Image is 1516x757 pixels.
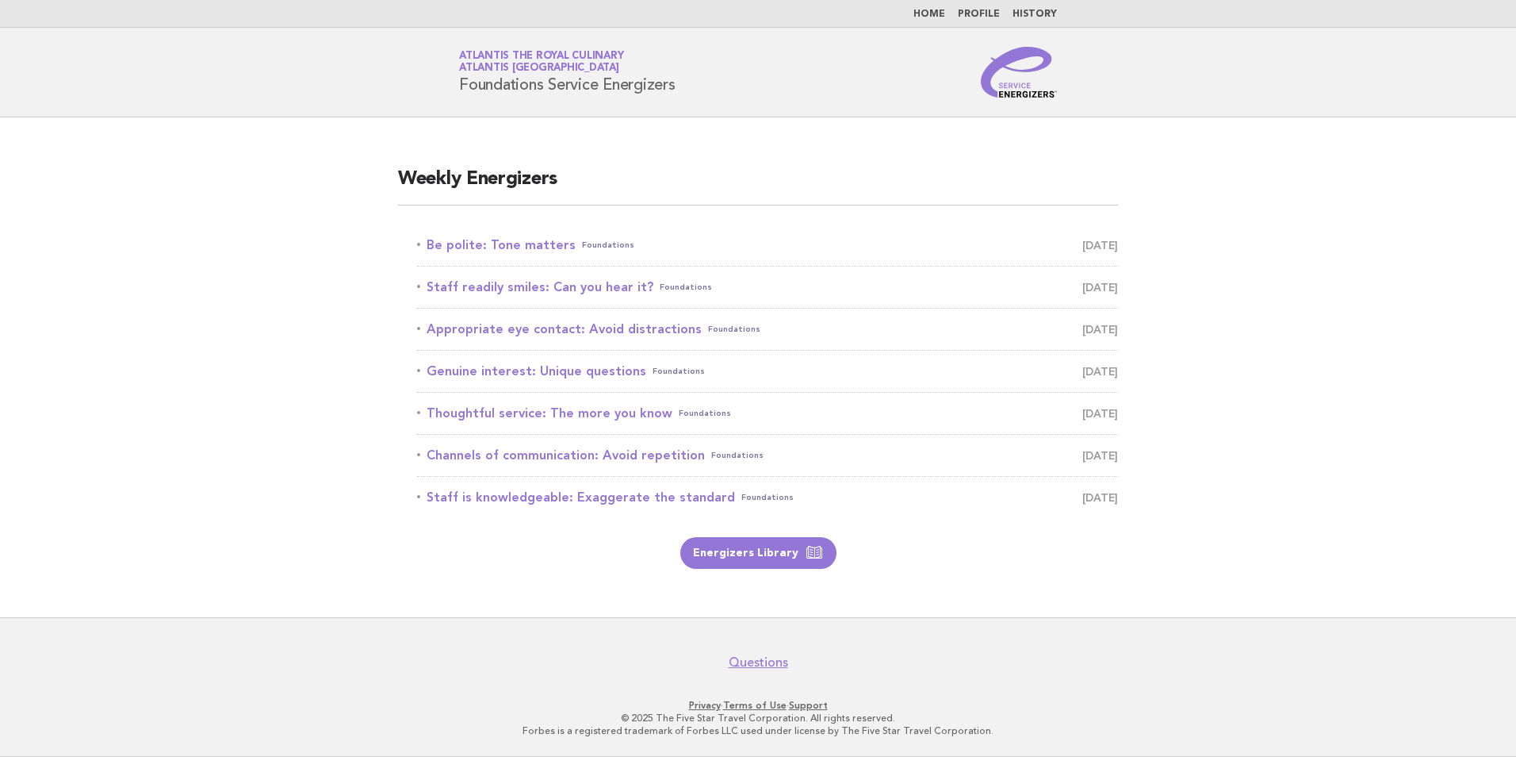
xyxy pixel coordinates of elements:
[913,10,945,19] a: Home
[981,47,1057,98] img: Service Energizers
[679,402,731,425] span: Foundations
[1082,486,1118,509] span: [DATE]
[1013,10,1057,19] a: History
[680,537,836,569] a: Energizers Library
[417,318,1118,340] a: Appropriate eye contact: Avoid distractionsFoundations [DATE]
[459,51,623,73] a: Atlantis the Royal CulinaryAtlantis [GEOGRAPHIC_DATA]
[417,444,1118,467] a: Channels of communication: Avoid repetitionFoundations [DATE]
[1082,234,1118,256] span: [DATE]
[653,360,705,382] span: Foundations
[1082,318,1118,340] span: [DATE]
[729,655,788,671] a: Questions
[398,167,1118,206] h2: Weekly Energizers
[741,486,794,509] span: Foundations
[711,444,764,467] span: Foundations
[417,402,1118,425] a: Thoughtful service: The more you knowFoundations [DATE]
[273,724,1243,737] p: Forbes is a registered trademark of Forbes LLC used under license by The Five Star Travel Corpora...
[417,234,1118,256] a: Be polite: Tone mattersFoundations [DATE]
[1082,360,1118,382] span: [DATE]
[417,276,1118,298] a: Staff readily smiles: Can you hear it?Foundations [DATE]
[459,63,619,74] span: Atlantis [GEOGRAPHIC_DATA]
[1082,402,1118,425] span: [DATE]
[1082,276,1118,298] span: [DATE]
[273,712,1243,724] p: © 2025 The Five Star Travel Corporation. All rights reserved.
[417,360,1118,382] a: Genuine interest: Unique questionsFoundations [DATE]
[689,700,721,711] a: Privacy
[459,52,676,93] h1: Foundations Service Energizers
[273,699,1243,712] p: · ·
[789,700,828,711] a: Support
[660,276,712,298] span: Foundations
[1082,444,1118,467] span: [DATE]
[708,318,760,340] span: Foundations
[958,10,1000,19] a: Profile
[723,700,787,711] a: Terms of Use
[582,234,634,256] span: Foundations
[417,486,1118,509] a: Staff is knowledgeable: Exaggerate the standardFoundations [DATE]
